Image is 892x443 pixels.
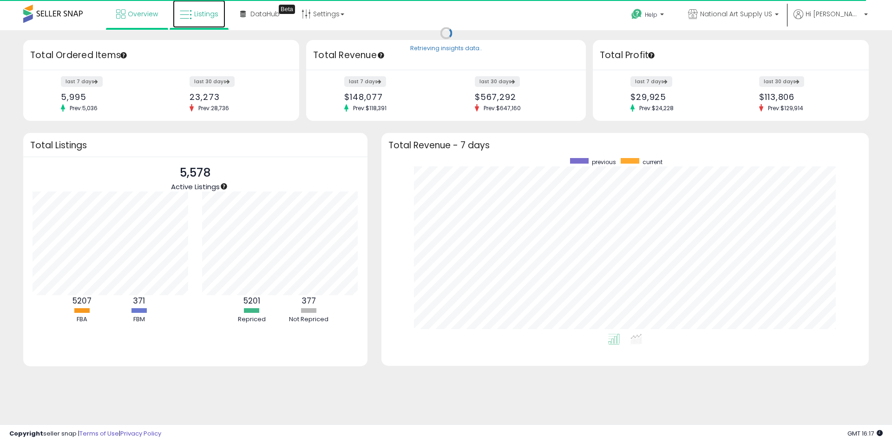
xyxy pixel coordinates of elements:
span: Active Listings [171,182,220,192]
i: Get Help [631,8,643,20]
div: Retrieving insights data.. [410,45,482,53]
div: Not Repriced [281,315,337,324]
h3: Total Revenue [313,49,579,62]
b: 5201 [243,295,260,306]
label: last 30 days [759,76,804,87]
div: Tooltip anchor [279,5,295,14]
span: Prev: $24,228 [635,104,678,112]
span: Prev: $118,391 [348,104,391,112]
label: last 30 days [475,76,520,87]
span: National Art Supply US [700,9,772,19]
span: DataHub [250,9,280,19]
div: 23,273 [190,92,283,102]
h3: Total Ordered Items [30,49,292,62]
h3: Total Profit [600,49,862,62]
span: Prev: $129,914 [763,104,808,112]
label: last 30 days [190,76,235,87]
div: FBM [111,315,167,324]
span: Prev: 5,036 [65,104,102,112]
div: $113,806 [759,92,853,102]
b: 377 [302,295,316,306]
label: last 7 days [61,76,103,87]
span: Listings [194,9,218,19]
span: Prev: $647,160 [479,104,525,112]
div: Tooltip anchor [377,51,385,60]
span: Help [645,11,657,19]
div: Tooltip anchor [647,51,656,60]
b: 5207 [72,295,92,306]
div: Repriced [224,315,280,324]
label: last 7 days [630,76,672,87]
span: previous [592,158,616,166]
span: Overview [128,9,158,19]
div: $567,292 [475,92,570,102]
div: $148,077 [344,92,439,102]
span: Hi [PERSON_NAME] [806,9,861,19]
div: Tooltip anchor [220,182,228,191]
div: Tooltip anchor [119,51,128,60]
h3: Total Revenue - 7 days [388,142,862,149]
p: 5,578 [171,164,220,182]
div: $29,925 [630,92,724,102]
b: 371 [133,295,145,306]
div: 5,995 [61,92,154,102]
label: last 7 days [344,76,386,87]
a: Hi [PERSON_NAME] [794,9,868,30]
a: Help [624,1,673,30]
div: FBA [54,315,110,324]
h3: Total Listings [30,142,361,149]
span: Prev: 28,736 [194,104,234,112]
span: current [643,158,662,166]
